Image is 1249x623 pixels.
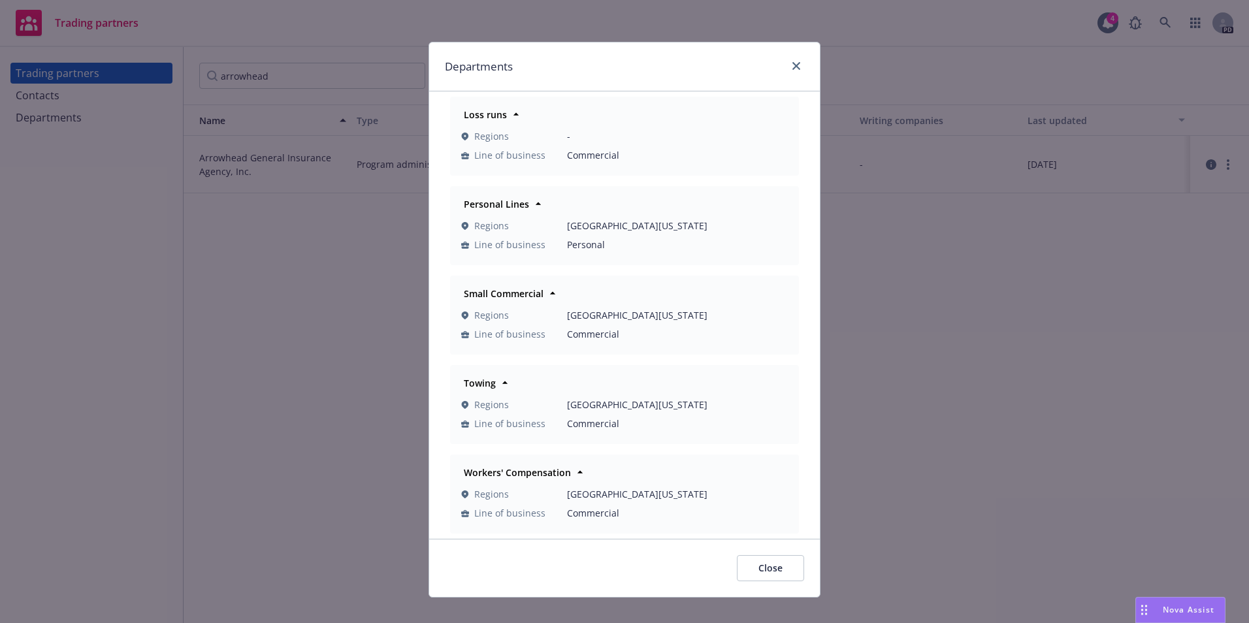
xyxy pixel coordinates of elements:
[474,506,545,520] span: Line of business
[474,327,545,341] span: Line of business
[567,238,788,251] span: Personal
[567,308,788,322] span: [GEOGRAPHIC_DATA][US_STATE]
[788,58,804,74] a: close
[737,555,804,581] button: Close
[567,327,788,341] span: Commercial
[474,129,509,143] span: Regions
[567,398,788,411] span: [GEOGRAPHIC_DATA][US_STATE]
[567,417,788,430] span: Commercial
[1136,598,1152,622] div: Drag to move
[1163,604,1214,615] span: Nova Assist
[474,308,509,322] span: Regions
[464,377,496,389] strong: Towing
[464,108,507,121] strong: Loss runs
[464,198,529,210] strong: Personal Lines
[758,562,783,574] span: Close
[474,398,509,411] span: Regions
[474,148,545,162] span: Line of business
[445,58,513,75] h1: Departments
[567,148,788,162] span: Commercial
[474,417,545,430] span: Line of business
[1135,597,1225,623] button: Nova Assist
[567,219,788,232] span: [GEOGRAPHIC_DATA][US_STATE]
[567,506,788,520] span: Commercial
[567,487,788,501] span: [GEOGRAPHIC_DATA][US_STATE]
[474,219,509,232] span: Regions
[464,287,543,300] strong: Small Commercial
[474,238,545,251] span: Line of business
[474,487,509,501] span: Regions
[464,466,571,479] strong: Workers' Compensation
[567,129,788,143] span: -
